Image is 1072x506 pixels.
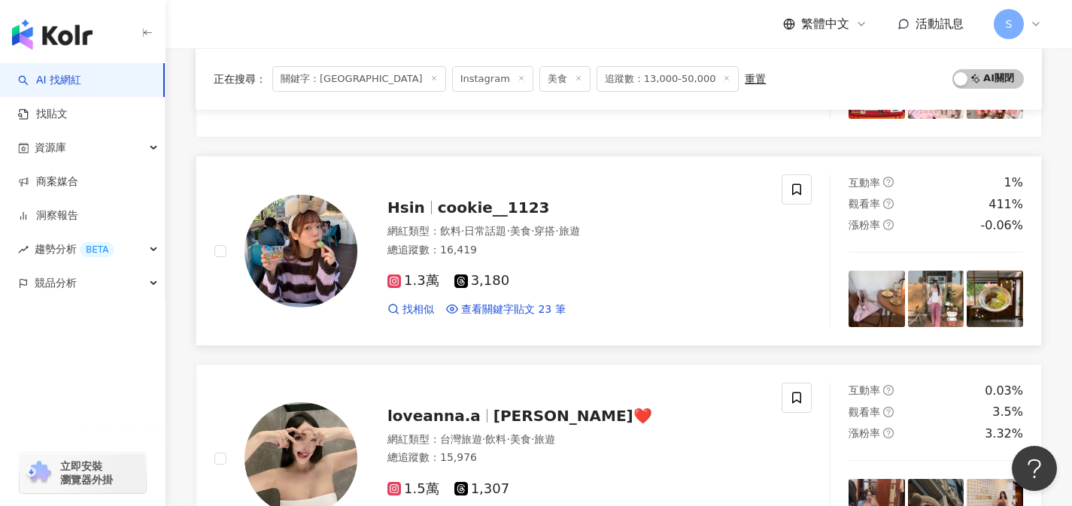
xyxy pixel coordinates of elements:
a: 洞察報告 [18,208,78,223]
span: 穿搭 [534,225,555,237]
img: post-image [967,271,1023,327]
span: 美食 [539,66,591,92]
div: 重置 [745,73,766,85]
span: 互動率 [849,177,880,189]
span: 漲粉率 [849,219,880,231]
div: 3.5% [992,404,1023,420]
span: 競品分析 [35,266,77,300]
div: 1% [1004,174,1023,191]
span: 日常話題 [464,225,506,237]
span: · [482,433,485,445]
span: · [506,225,509,237]
span: 旅遊 [534,433,555,445]
span: question-circle [883,428,894,438]
span: 追蹤數：13,000-50,000 [597,66,739,92]
span: 趨勢分析 [35,232,114,266]
span: loveanna.a [387,407,481,425]
span: 觀看率 [849,198,880,210]
span: 立即安裝 瀏覽器外掛 [60,459,113,486]
span: 觀看率 [849,406,880,418]
span: rise [18,244,29,255]
span: · [506,433,509,445]
span: 台灣旅遊 [440,433,482,445]
div: 總追蹤數 ： 15,976 [387,450,764,465]
span: 查看關鍵字貼文 23 筆 [461,302,566,317]
span: 資源庫 [35,131,66,165]
div: 總追蹤數 ： 16,419 [387,243,764,258]
a: searchAI 找網紅 [18,73,81,88]
div: BETA [80,242,114,257]
span: · [461,225,464,237]
span: question-circle [883,198,894,209]
a: 商案媒合 [18,174,78,189]
span: Instagram [452,66,533,92]
span: Hsin [387,198,425,217]
div: -0.06% [980,217,1023,234]
span: 美食 [510,225,531,237]
span: 漲粉率 [849,427,880,439]
span: 飲料 [485,433,506,445]
span: question-circle [883,407,894,417]
a: 找相似 [387,302,434,317]
span: 繁體中文 [801,16,849,32]
iframe: Help Scout Beacon - Open [1012,446,1057,491]
a: KOL AvatarHsincookie__1123網紅類型：飲料·日常話題·美食·穿搭·旅遊總追蹤數：16,4191.3萬3,180找相似查看關鍵字貼文 23 筆互動率question-cir... [196,156,1042,346]
a: 找貼文 [18,107,68,122]
span: question-circle [883,177,894,187]
img: post-image [849,271,905,327]
span: question-circle [883,220,894,230]
div: 網紅類型 ： [387,224,764,239]
div: 0.03% [985,383,1023,399]
div: 網紅類型 ： [387,432,764,447]
img: logo [12,20,93,50]
span: 1,307 [454,481,510,497]
span: 正在搜尋 ： [214,73,266,85]
span: 美食 [510,433,531,445]
span: 互動率 [849,384,880,396]
a: 查看關鍵字貼文 23 筆 [446,302,566,317]
img: post-image [908,271,964,327]
a: chrome extension立即安裝 瀏覽器外掛 [20,453,146,493]
span: cookie__1123 [438,198,550,217]
span: 飲料 [440,225,461,237]
div: 411% [988,196,1023,213]
span: 找相似 [402,302,434,317]
span: 1.5萬 [387,481,439,497]
span: 旅遊 [559,225,580,237]
span: 活動訊息 [916,17,964,31]
span: · [531,433,534,445]
span: 1.3萬 [387,273,439,289]
img: KOL Avatar [244,195,357,308]
span: 3,180 [454,273,510,289]
span: · [531,225,534,237]
img: chrome extension [24,461,53,485]
span: · [555,225,558,237]
span: question-circle [883,385,894,395]
span: S [1006,16,1013,32]
span: 關鍵字：[GEOGRAPHIC_DATA] [272,66,446,92]
span: [PERSON_NAME]❤️ [493,407,652,425]
div: 3.32% [985,426,1023,442]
